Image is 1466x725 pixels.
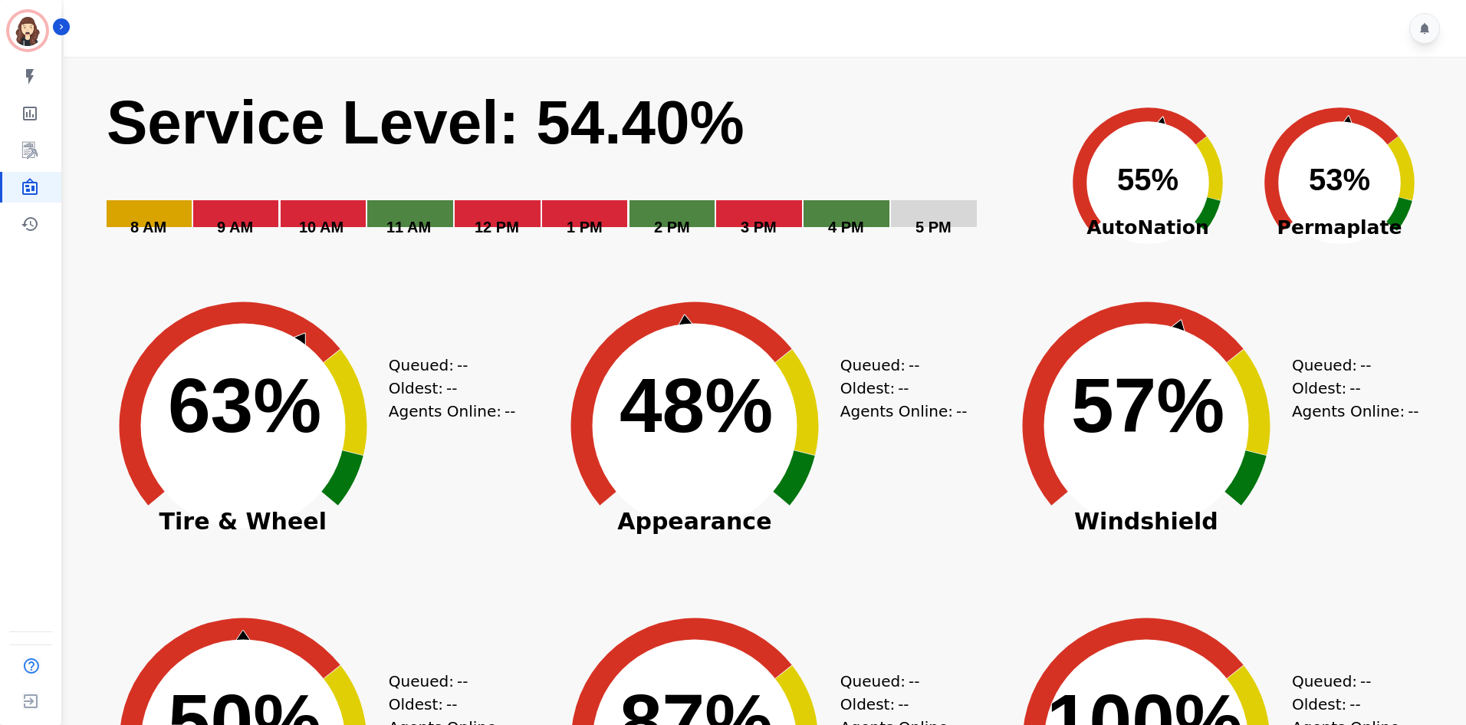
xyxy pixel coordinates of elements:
[840,377,955,400] div: Oldest:
[9,12,46,49] img: Bordered avatar
[299,219,343,236] text: 10 AM
[1292,670,1407,693] div: Queued:
[828,219,864,236] text: 4 PM
[909,670,919,693] span: --
[446,377,457,400] span: --
[541,514,848,529] span: Appearance
[1292,693,1407,716] div: Oldest:
[567,219,603,236] text: 1 PM
[386,219,431,236] text: 11 AM
[130,219,166,236] text: 8 AM
[1117,163,1178,196] text: 55%
[105,85,1049,258] svg: Service Level: 0%
[505,400,515,423] span: --
[457,670,468,693] span: --
[1071,362,1224,448] text: 57%
[1360,670,1371,693] span: --
[475,219,519,236] text: 12 PM
[217,219,253,236] text: 9 AM
[1292,377,1407,400] div: Oldest:
[1360,354,1371,377] span: --
[956,400,967,423] span: --
[898,377,909,400] span: --
[1349,693,1360,716] span: --
[1292,400,1422,423] div: Agents Online:
[389,670,504,693] div: Queued:
[898,693,909,716] span: --
[993,514,1300,529] span: Windshield
[654,219,690,236] text: 2 PM
[840,400,971,423] div: Agents Online:
[446,693,457,716] span: --
[620,362,773,448] text: 48%
[909,354,919,377] span: --
[168,362,321,448] text: 63%
[1349,377,1360,400] span: --
[840,354,955,377] div: Queued:
[389,400,519,423] div: Agents Online:
[840,693,955,716] div: Oldest:
[457,354,468,377] span: --
[1408,400,1418,423] span: --
[1052,213,1244,242] span: AutoNation
[90,514,396,529] span: Tire & Wheel
[389,693,504,716] div: Oldest:
[1292,354,1407,377] div: Queued:
[915,219,952,236] text: 5 PM
[107,88,745,157] text: Service Level: 54.40%
[840,670,955,693] div: Queued:
[389,377,504,400] div: Oldest:
[389,354,504,377] div: Queued:
[1309,163,1370,196] text: 53%
[1244,213,1435,242] span: Permaplate
[741,219,777,236] text: 3 PM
